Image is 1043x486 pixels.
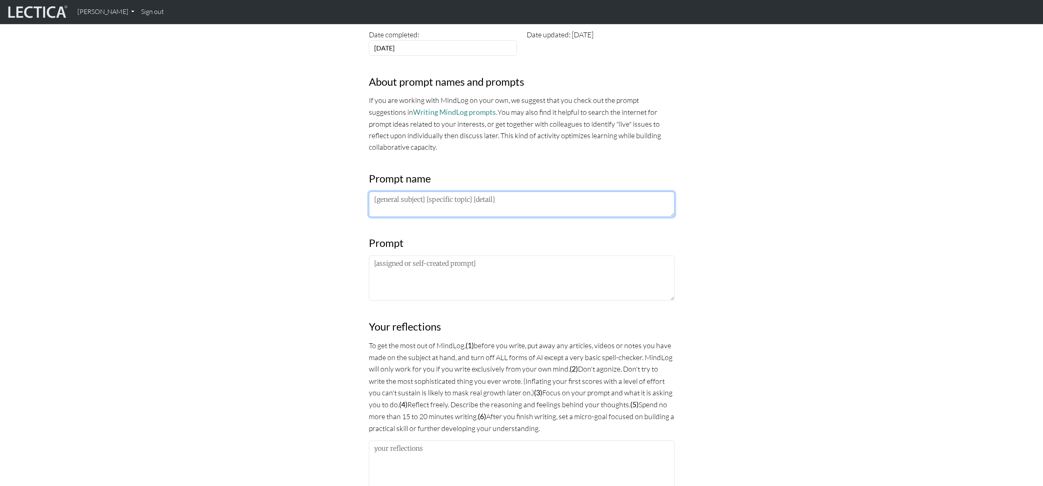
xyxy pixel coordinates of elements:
[369,237,675,249] h3: Prompt
[478,412,486,421] strong: (6)
[369,340,675,434] p: To get the most out of MindLog, before you write, put away any articles, videos or notes you have...
[413,108,498,116] a: Writing MindLog prompts.
[534,388,542,397] strong: (3)
[6,4,68,20] img: lecticalive
[630,400,639,409] strong: (5)
[74,3,138,21] a: [PERSON_NAME]
[369,320,675,333] h3: Your reflections
[369,94,675,153] p: If you are working with MindLog on your own, we suggest that you check out the prompt suggestions...
[138,3,167,21] a: Sign out
[369,172,675,185] h3: Prompt name
[570,365,578,373] strong: (2)
[369,75,675,88] h3: About prompt names and prompts
[399,400,407,409] strong: (4)
[369,29,419,40] label: Date completed:
[466,341,474,350] strong: (1)
[522,29,679,56] div: Date updated: [DATE]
